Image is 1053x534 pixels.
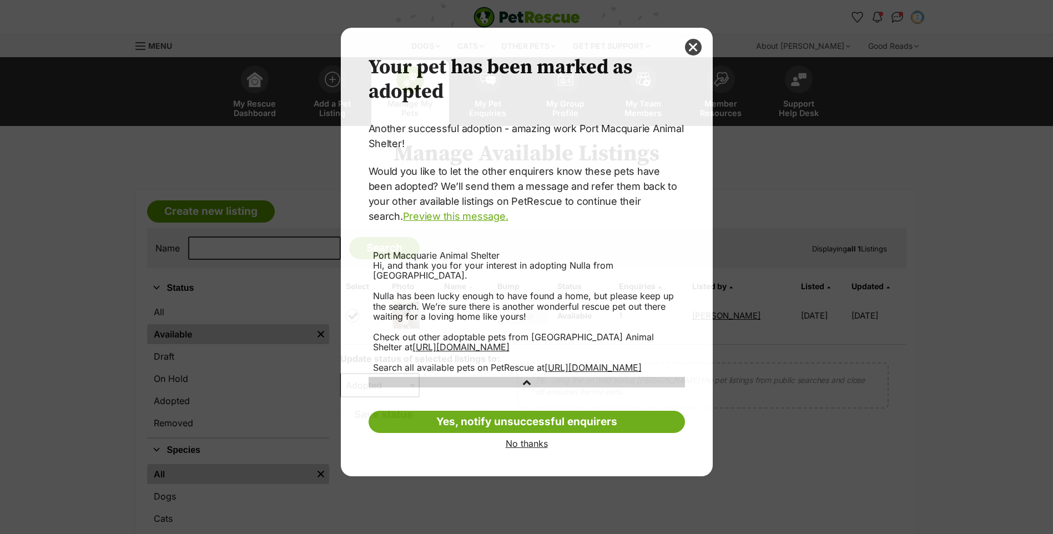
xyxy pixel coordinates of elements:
p: Another successful adoption - amazing work Port Macquarie Animal Shelter! [369,121,685,151]
a: [URL][DOMAIN_NAME] [545,362,642,373]
p: Would you like to let the other enquirers know these pets have been adopted? We’ll send them a me... [369,164,685,224]
div: Hi, and thank you for your interest in adopting Nulla from [GEOGRAPHIC_DATA]. Nulla has been luck... [373,260,681,372]
a: Yes, notify unsuccessful enquirers [369,411,685,433]
span: Port Macquarie Animal Shelter [373,250,500,261]
a: No thanks [369,439,685,449]
a: [URL][DOMAIN_NAME] [412,341,510,352]
button: close [685,39,702,56]
a: Preview this message. [403,210,508,222]
h2: Your pet has been marked as adopted [369,56,685,104]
